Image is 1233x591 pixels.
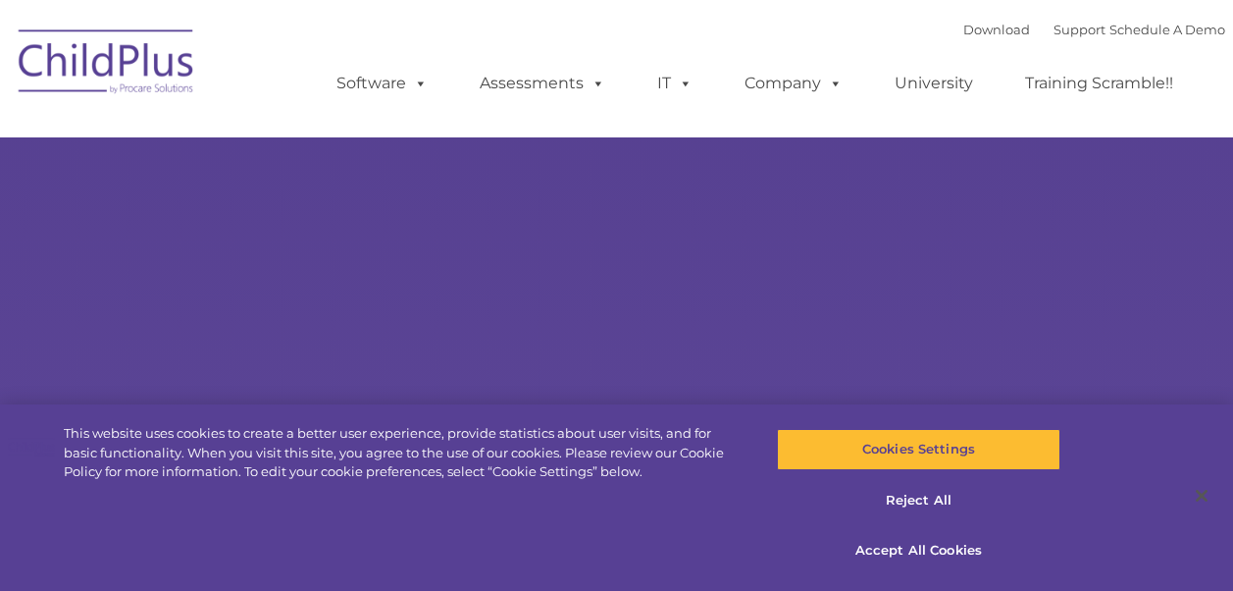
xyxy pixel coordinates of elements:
[1180,474,1223,517] button: Close
[777,530,1060,571] button: Accept All Cookies
[460,64,625,103] a: Assessments
[1053,22,1105,37] a: Support
[9,16,205,114] img: ChildPlus by Procare Solutions
[64,424,740,482] div: This website uses cookies to create a better user experience, provide statistics about user visit...
[317,64,447,103] a: Software
[875,64,993,103] a: University
[963,22,1225,37] font: |
[1005,64,1193,103] a: Training Scramble!!
[963,22,1030,37] a: Download
[777,429,1060,470] button: Cookies Settings
[638,64,712,103] a: IT
[777,480,1060,521] button: Reject All
[725,64,862,103] a: Company
[1109,22,1225,37] a: Schedule A Demo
